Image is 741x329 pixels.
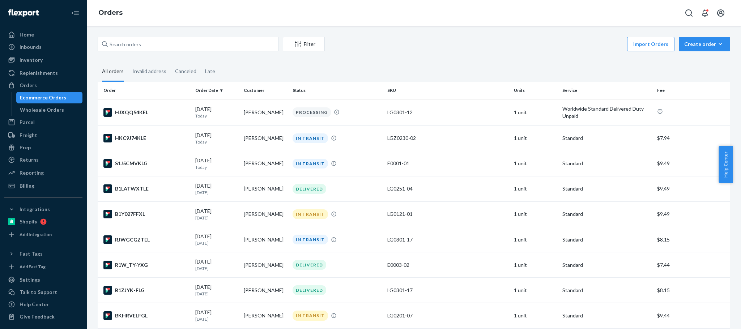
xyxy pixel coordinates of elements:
[4,262,82,271] a: Add Fast Tag
[654,125,730,151] td: $7.94
[714,6,728,20] button: Open account menu
[4,129,82,141] a: Freight
[4,286,82,298] button: Talk to Support
[195,258,238,272] div: [DATE]
[195,132,238,145] div: [DATE]
[103,311,189,320] div: BKHRVELFGL
[241,151,289,176] td: [PERSON_NAME]
[387,312,508,319] div: LG0201-07
[387,109,508,116] div: LG0301-12
[4,274,82,286] a: Settings
[4,167,82,179] a: Reporting
[562,261,651,269] p: Standard
[679,37,730,51] button: Create order
[16,104,83,116] a: Wholesale Orders
[20,231,52,238] div: Add Integration
[4,41,82,53] a: Inbounds
[654,303,730,328] td: $9.44
[387,134,508,142] div: LGZ0230-02
[195,189,238,196] p: [DATE]
[4,80,82,91] a: Orders
[102,62,124,82] div: All orders
[195,113,238,119] p: Today
[511,176,559,201] td: 1 unit
[195,233,238,246] div: [DATE]
[98,9,123,17] a: Orders
[20,206,50,213] div: Integrations
[103,108,189,117] div: HJXQQ54KEL
[627,37,674,51] button: Import Orders
[293,285,326,295] div: DELIVERED
[20,56,43,64] div: Inventory
[4,154,82,166] a: Returns
[195,309,238,322] div: [DATE]
[654,151,730,176] td: $9.49
[20,43,42,51] div: Inbounds
[103,134,189,142] div: HKC9J74KLE
[290,82,384,99] th: Status
[387,210,508,218] div: LG0121-01
[562,312,651,319] p: Standard
[20,106,64,114] div: Wholesale Orders
[103,261,189,269] div: R1W_TY-YXG
[103,210,189,218] div: B1Y027FFXL
[698,6,712,20] button: Open notifications
[20,31,34,38] div: Home
[559,82,654,99] th: Service
[20,218,37,225] div: Shopify
[4,54,82,66] a: Inventory
[241,303,289,328] td: [PERSON_NAME]
[241,227,289,252] td: [PERSON_NAME]
[4,29,82,40] a: Home
[20,144,31,151] div: Prep
[195,157,238,170] div: [DATE]
[684,40,725,48] div: Create order
[195,139,238,145] p: Today
[4,204,82,215] button: Integrations
[20,250,43,257] div: Fast Tags
[654,176,730,201] td: $9.49
[4,299,82,310] a: Help Center
[654,82,730,99] th: Fee
[175,62,196,81] div: Canceled
[20,94,66,101] div: Ecommerce Orders
[195,240,238,246] p: [DATE]
[4,67,82,79] a: Replenishments
[103,184,189,193] div: B1LATWXTLE
[719,146,733,183] button: Help Center
[387,261,508,269] div: E0003-02
[241,99,289,125] td: [PERSON_NAME]
[4,116,82,128] a: Parcel
[195,208,238,221] div: [DATE]
[241,252,289,278] td: [PERSON_NAME]
[20,313,55,320] div: Give Feedback
[103,286,189,295] div: B1ZJYK-FLG
[132,62,166,81] div: Invalid address
[195,316,238,322] p: [DATE]
[511,227,559,252] td: 1 unit
[293,107,331,117] div: PROCESSING
[293,184,326,194] div: DELIVERED
[195,291,238,297] p: [DATE]
[511,252,559,278] td: 1 unit
[4,248,82,260] button: Fast Tags
[20,276,40,283] div: Settings
[387,236,508,243] div: LG0301-17
[384,82,511,99] th: SKU
[4,311,82,322] button: Give Feedback
[20,289,57,296] div: Talk to Support
[195,215,238,221] p: [DATE]
[16,92,83,103] a: Ecommerce Orders
[241,278,289,303] td: [PERSON_NAME]
[98,37,278,51] input: Search orders
[283,40,324,48] div: Filter
[283,37,325,51] button: Filter
[20,82,37,89] div: Orders
[103,235,189,244] div: RJWGCGZTEL
[8,9,39,17] img: Flexport logo
[654,252,730,278] td: $7.44
[511,125,559,151] td: 1 unit
[20,119,35,126] div: Parcel
[511,303,559,328] td: 1 unit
